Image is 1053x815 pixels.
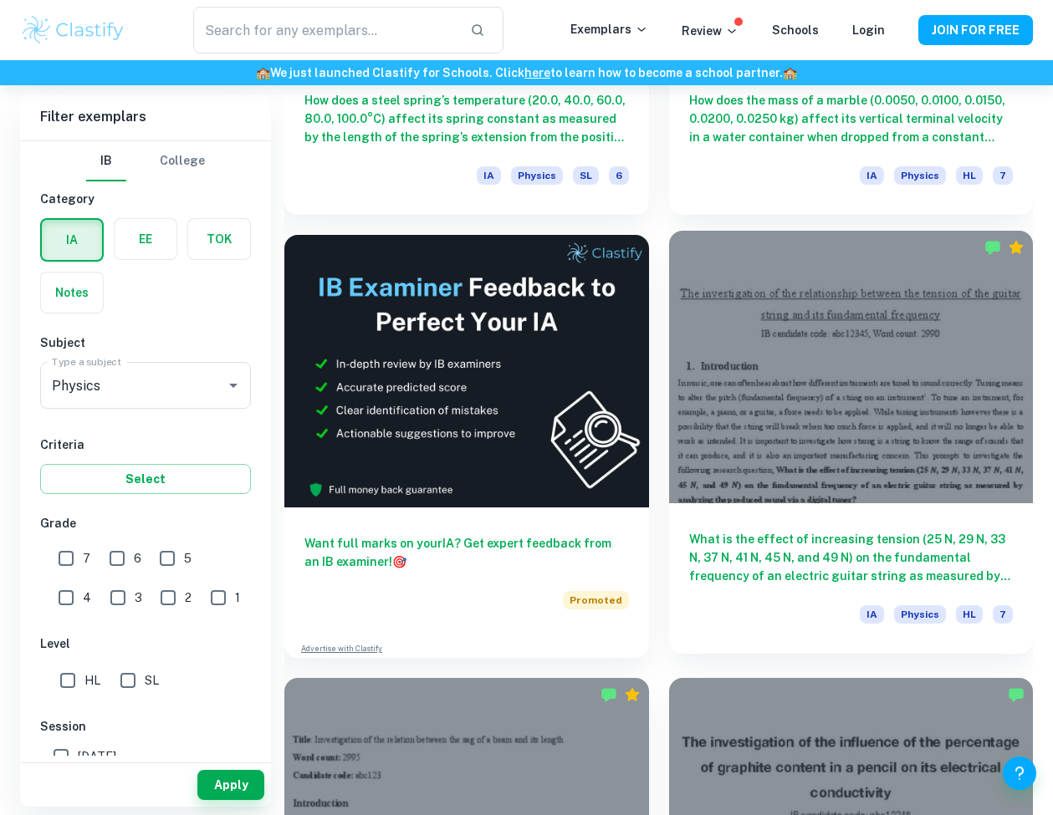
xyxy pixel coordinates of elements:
[40,190,251,208] h6: Category
[477,166,501,185] span: IA
[145,671,159,690] span: SL
[301,643,382,655] a: Advertise with Clastify
[86,141,205,181] div: Filter type choice
[563,591,629,609] span: Promoted
[689,91,1014,146] h6: How does the mass of a marble (0.0050, 0.0100, 0.0150, 0.0200, 0.0250 kg) affect its vertical ter...
[570,20,648,38] p: Exemplars
[3,64,1050,82] h6: We just launched Clastify for Schools. Click to learn how to become a school partner.
[40,464,251,494] button: Select
[894,605,946,624] span: Physics
[78,747,116,766] span: [DATE]
[42,220,102,260] button: IA
[52,354,121,369] label: Type a subject
[1008,686,1025,703] img: Marked
[83,588,91,607] span: 4
[160,141,205,181] button: College
[573,166,599,185] span: SL
[284,235,649,508] img: Thumbnail
[193,7,457,53] input: Search for any exemplars...
[135,588,142,607] span: 3
[304,91,629,146] h6: How does a steel spring’s temperature (20.0, 40.0, 60.0, 80.0, 100.0°C) affect its spring constan...
[852,23,885,37] a: Login
[894,166,946,185] span: Physics
[284,235,649,659] a: Want full marks on yourIA? Get expert feedback from an IB examiner!PromotedAdvertise with Clastify
[134,549,141,568] span: 6
[669,235,1034,659] a: What is the effect of increasing tension (25 N, 29 N, 33 N, 37 N, 41 N, 45 N, and 49 N) on the fu...
[40,634,251,653] h6: Level
[993,605,1013,624] span: 7
[40,717,251,736] h6: Session
[40,436,251,454] h6: Criteria
[993,166,1013,185] span: 7
[188,219,250,259] button: TOK
[235,588,240,607] span: 1
[86,141,126,181] button: IB
[772,23,819,37] a: Schools
[689,530,1014,585] h6: What is the effect of increasing tension (25 N, 29 N, 33 N, 37 N, 41 N, 45 N, and 49 N) on the fu...
[392,555,406,568] span: 🎯
[41,273,103,313] button: Notes
[860,605,884,624] span: IA
[40,334,251,352] h6: Subject
[40,514,251,532] h6: Grade
[184,549,192,568] span: 5
[624,686,641,703] div: Premium
[1003,756,1036,790] button: Help and Feedback
[115,219,176,259] button: EE
[601,686,617,703] img: Marked
[918,15,1033,45] button: JOIN FOR FREE
[860,166,884,185] span: IA
[20,94,271,140] h6: Filter exemplars
[956,605,983,624] span: HL
[984,239,1001,256] img: Marked
[83,549,90,568] span: 7
[20,13,126,47] img: Clastify logo
[84,671,100,690] span: HL
[185,588,192,607] span: 2
[609,166,629,185] span: 6
[256,66,270,79] span: 🏫
[1008,239,1025,256] div: Premium
[197,770,264,800] button: Apply
[524,66,550,79] a: here
[956,166,983,185] span: HL
[511,166,563,185] span: Physics
[682,22,739,40] p: Review
[222,374,245,397] button: Open
[783,66,797,79] span: 🏫
[304,534,629,571] h6: Want full marks on your IA ? Get expert feedback from an IB examiner!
